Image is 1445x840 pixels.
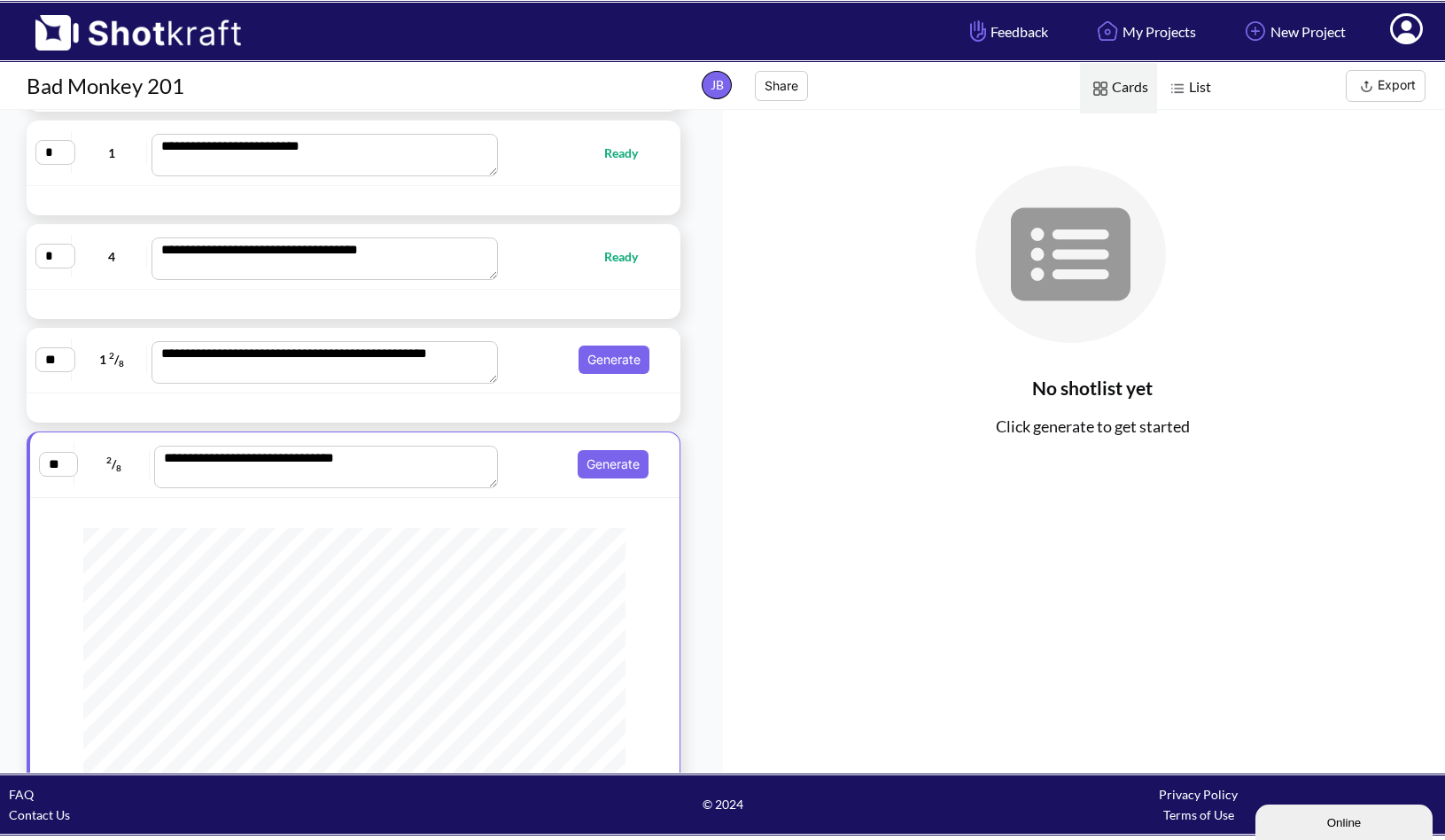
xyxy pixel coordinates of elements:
[106,455,112,465] span: 2
[76,346,148,374] span: 1 /
[79,450,150,478] span: /
[1255,801,1436,840] iframe: chat widget
[966,16,991,46] img: Hand Icon
[755,71,808,101] button: Share
[1356,75,1378,97] img: Export Icon
[109,350,114,361] span: 2
[76,143,148,163] span: 1
[966,21,1048,42] span: Feedback
[1079,8,1209,55] a: My Projects
[960,805,1436,825] div: Terms of Use
[1092,16,1123,46] img: Home Icon
[485,794,960,814] span: © 2024
[1089,77,1112,100] img: Card Icon
[76,246,148,267] span: 4
[1166,77,1189,100] img: List Icon
[1227,8,1359,55] a: New Project
[1157,63,1220,113] span: List
[1346,70,1426,102] button: Export
[9,787,34,802] a: FAQ
[579,346,649,374] button: Generate
[604,246,656,267] span: Ready
[9,807,70,822] a: Contact Us
[578,450,649,478] button: Generate
[119,358,124,369] span: 8
[1080,63,1157,113] span: Cards
[1240,16,1270,46] img: Add Icon
[960,784,1436,805] div: Privacy Policy
[116,463,121,473] span: 8
[604,143,656,163] span: Ready
[702,71,732,99] span: JB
